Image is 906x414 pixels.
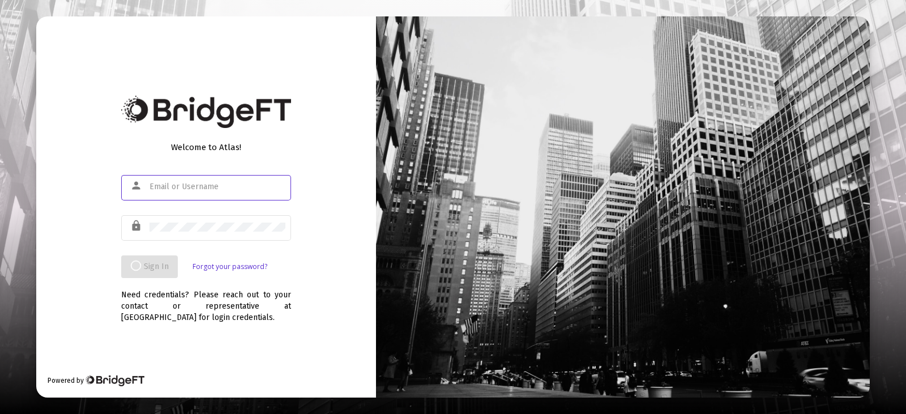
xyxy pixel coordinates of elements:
[121,255,178,278] button: Sign In
[85,375,144,386] img: Bridge Financial Technology Logo
[48,375,144,386] div: Powered by
[193,261,267,272] a: Forgot your password?
[130,179,144,193] mat-icon: person
[130,262,169,271] span: Sign In
[121,142,291,153] div: Welcome to Atlas!
[149,182,285,191] input: Email or Username
[130,219,144,233] mat-icon: lock
[121,278,291,323] div: Need credentials? Please reach out to your contact or representative at [GEOGRAPHIC_DATA] for log...
[121,96,291,128] img: Bridge Financial Technology Logo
